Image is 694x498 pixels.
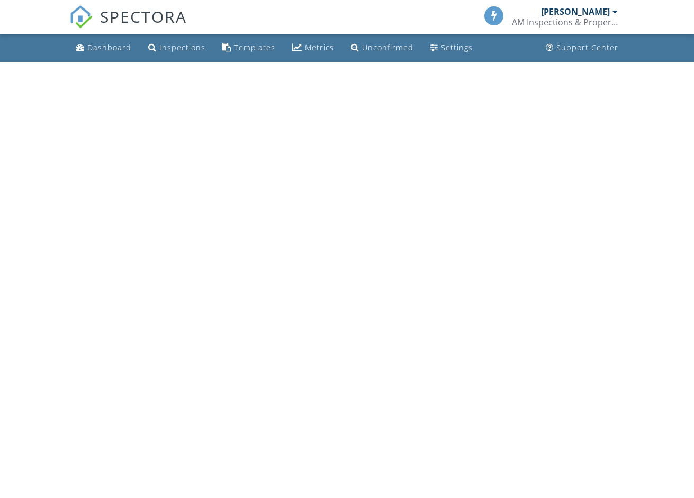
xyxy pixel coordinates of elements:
[542,38,623,58] a: Support Center
[100,5,187,28] span: SPECTORA
[305,42,334,52] div: Metrics
[347,38,418,58] a: Unconfirmed
[87,42,131,52] div: Dashboard
[69,14,187,37] a: SPECTORA
[159,42,205,52] div: Inspections
[218,38,280,58] a: Templates
[362,42,413,52] div: Unconfirmed
[288,38,338,58] a: Metrics
[69,5,93,29] img: The Best Home Inspection Software - Spectora
[556,42,618,52] div: Support Center
[541,6,610,17] div: [PERSON_NAME]
[71,38,136,58] a: Dashboard
[512,17,618,28] div: AM Inspections & Property Services, LLC
[144,38,210,58] a: Inspections
[441,42,473,52] div: Settings
[234,42,275,52] div: Templates
[426,38,477,58] a: Settings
